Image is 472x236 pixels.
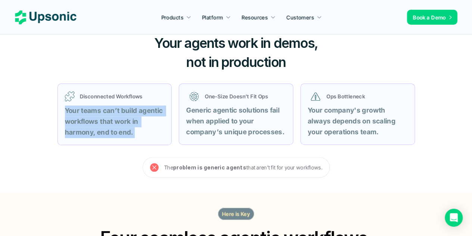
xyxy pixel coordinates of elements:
[186,106,284,136] strong: Generic agentic solutions fail when applied to your company’s unique processes.
[186,54,286,70] span: not in production
[413,13,446,21] p: Book a Demo
[205,92,282,100] p: One-Size Doesn’t Fit Ops
[202,13,223,21] p: Platform
[161,13,183,21] p: Products
[407,10,457,25] a: Book a Demo
[65,107,165,136] strong: Your teams can’t build agentic workflows that work in harmony, end to end.
[242,13,268,21] p: Resources
[326,92,404,100] p: Ops Bottleneck
[173,164,246,171] strong: problem is generic agents
[164,163,322,172] p: The that aren’t fit for your workflows.
[308,106,397,136] strong: Your company's growth always depends on scaling your operations team.
[287,13,314,21] p: Customers
[157,10,196,24] a: Products
[222,210,250,218] p: Here is Key
[80,92,165,100] p: Disconnected Workflows
[154,35,318,51] span: Your agents work in demos,
[445,209,463,227] div: Open Intercom Messenger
